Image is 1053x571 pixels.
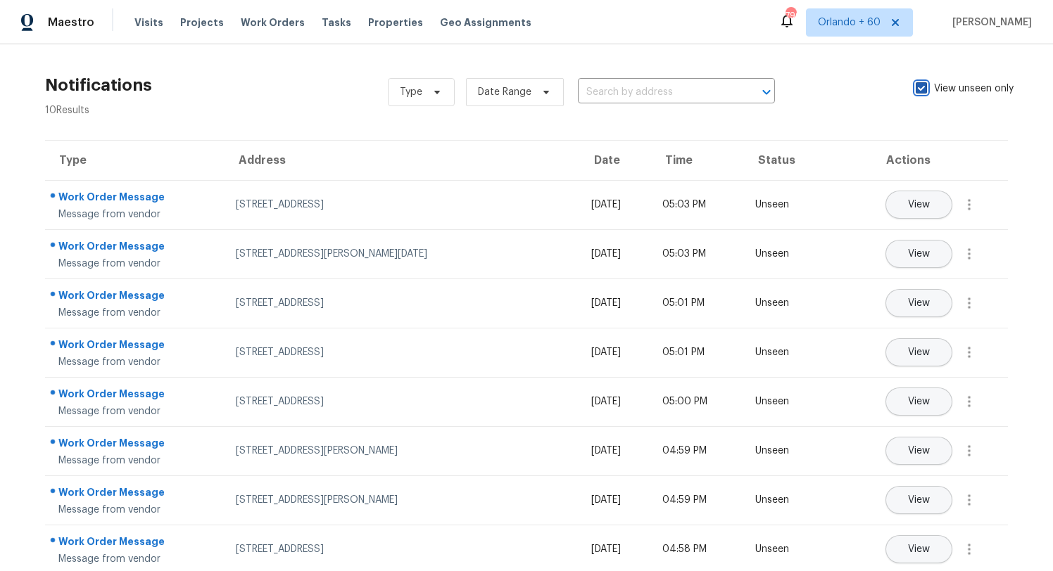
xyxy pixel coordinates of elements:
[662,198,733,212] div: 05:03 PM
[591,444,641,458] div: [DATE]
[662,394,733,409] div: 05:00 PM
[908,249,930,259] span: View
[58,355,213,369] div: Message from vendor
[58,552,213,566] div: Message from vendor
[591,542,641,556] div: [DATE]
[908,446,930,456] span: View
[58,190,213,207] div: Work Order Message
[662,345,733,359] div: 05:01 PM
[58,257,213,271] div: Message from vendor
[591,345,641,359] div: [DATE]
[58,485,213,503] div: Work Order Message
[58,207,213,222] div: Message from vendor
[744,141,821,180] th: Status
[755,345,810,359] div: Unseen
[58,534,213,552] div: Work Order Message
[45,141,225,180] th: Type
[755,394,810,409] div: Unseen
[885,387,952,416] button: View
[58,288,213,306] div: Work Order Message
[755,296,810,310] div: Unseen
[48,15,94,30] span: Maestro
[662,493,733,507] div: 04:59 PM
[786,8,795,23] div: 796
[236,247,568,261] div: [STREET_ADDRESS][PERSON_NAME][DATE]
[58,404,213,418] div: Message from vendor
[58,338,213,355] div: Work Order Message
[591,296,641,310] div: [DATE]
[591,394,641,409] div: [DATE]
[885,486,952,514] button: View
[755,247,810,261] div: Unseen
[885,338,952,366] button: View
[45,78,152,92] h2: Notifications
[58,387,213,404] div: Work Order Message
[400,85,422,99] span: Type
[757,82,776,102] button: Open
[591,198,641,212] div: [DATE]
[180,15,224,30] span: Projects
[225,141,579,180] th: Address
[578,82,736,103] input: Search by address
[662,542,733,556] div: 04:58 PM
[591,493,641,507] div: [DATE]
[885,437,952,465] button: View
[322,18,351,27] span: Tasks
[58,454,213,468] div: Message from vendor
[241,15,305,30] span: Work Orders
[755,198,810,212] div: Unseen
[236,444,568,458] div: [STREET_ADDRESS][PERSON_NAME]
[236,394,568,409] div: [STREET_ADDRESS]
[885,240,952,268] button: View
[908,347,930,358] span: View
[908,544,930,555] span: View
[662,247,733,261] div: 05:03 PM
[908,200,930,210] span: View
[651,141,744,180] th: Time
[885,289,952,317] button: View
[885,191,952,219] button: View
[885,535,952,563] button: View
[591,247,641,261] div: [DATE]
[236,296,568,310] div: [STREET_ADDRESS]
[755,542,810,556] div: Unseen
[818,15,881,30] span: Orlando + 60
[58,436,213,454] div: Work Order Message
[440,15,531,30] span: Geo Assignments
[908,298,930,309] span: View
[58,503,213,517] div: Message from vendor
[821,141,1008,180] th: Actions
[134,15,163,30] span: Visits
[755,493,810,507] div: Unseen
[662,444,733,458] div: 04:59 PM
[755,444,810,458] div: Unseen
[580,141,652,180] th: Date
[236,542,568,556] div: [STREET_ADDRESS]
[45,103,152,117] div: 10 Results
[908,397,930,407] span: View
[236,493,568,507] div: [STREET_ADDRESS][PERSON_NAME]
[916,82,1030,96] label: View unseen only
[908,495,930,506] span: View
[236,198,568,212] div: [STREET_ADDRESS]
[236,345,568,359] div: [STREET_ADDRESS]
[368,15,423,30] span: Properties
[58,239,213,257] div: Work Order Message
[947,15,1032,30] span: [PERSON_NAME]
[478,85,531,99] span: Date Range
[58,306,213,320] div: Message from vendor
[662,296,733,310] div: 05:01 PM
